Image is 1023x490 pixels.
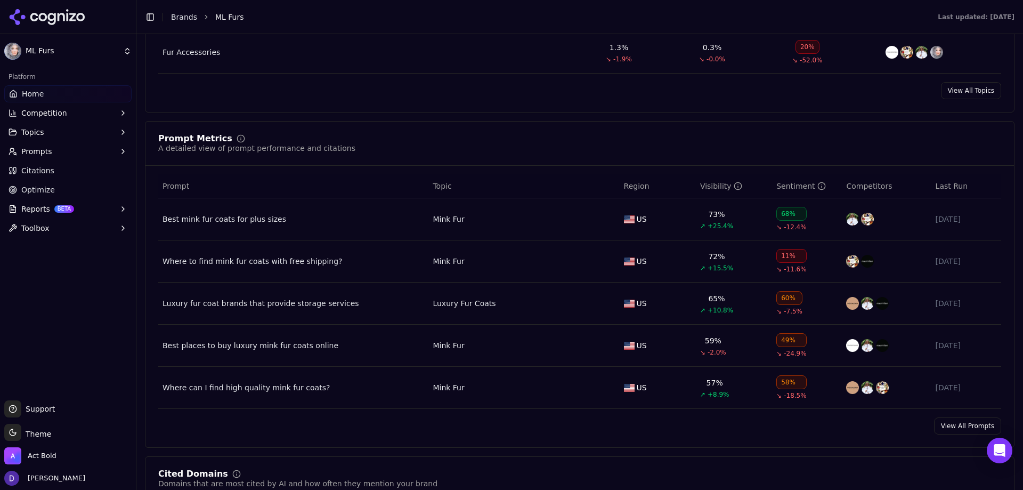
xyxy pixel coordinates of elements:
[708,293,725,304] div: 65%
[861,339,874,352] img: marc kaufman furs
[433,340,464,351] a: Mink Fur
[846,339,859,352] img: pologeorgis
[938,13,1014,21] div: Last updated: [DATE]
[4,105,132,122] button: Competition
[21,127,44,138] span: Topics
[876,381,889,394] img: henig furs
[4,471,19,486] img: David White
[699,55,704,63] span: ↘
[700,306,705,315] span: ↗
[708,348,726,357] span: -2.0%
[776,265,782,274] span: ↘
[708,251,725,262] div: 72%
[784,265,806,274] span: -11.6%
[703,42,722,53] div: 0.3%
[776,291,802,305] div: 60%
[842,174,931,198] th: Competitors
[876,339,889,352] img: maximilian
[776,181,825,191] div: Sentiment
[776,223,782,231] span: ↘
[158,470,228,478] div: Cited Domains
[776,375,807,389] div: 58%
[158,478,437,489] div: Domains that are most cited by AI and how often they mention your brand
[776,207,807,221] div: 68%
[930,46,943,59] img: ml furs
[433,214,464,224] a: Mink Fur
[606,55,611,63] span: ↘
[21,430,51,438] span: Theme
[784,349,806,358] span: -24.9%
[861,213,874,226] img: henig furs
[158,134,232,143] div: Prompt Metrics
[846,213,859,226] img: marc kaufman furs
[4,43,21,60] img: ML Furs
[700,181,742,191] div: Visibility
[637,298,647,309] span: US
[433,256,464,267] a: Mink Fur
[610,42,629,53] div: 1.3%
[433,382,464,393] a: Mink Fur
[23,473,85,483] span: [PERSON_NAME]
[700,222,705,230] span: ↗
[4,68,132,85] div: Platform
[21,404,55,414] span: Support
[846,255,859,268] img: henig furs
[4,220,132,237] button: Toolbox
[171,13,197,21] a: Brands
[4,447,56,464] button: Open organization switcher
[861,381,874,394] img: marc kaufman furs
[708,222,733,230] span: +25.4%
[776,391,782,400] span: ↘
[163,298,424,309] a: Luxury fur coat brands that provide storage services
[987,438,1012,463] div: Open Intercom Messenger
[700,348,705,357] span: ↘
[163,340,424,351] a: Best places to buy luxury mink fur coats online
[163,47,220,58] a: Fur Accessories
[163,256,424,267] a: Where to find mink fur coats with free shipping?
[28,451,56,461] span: Act Bold
[772,174,842,198] th: sentiment
[886,46,898,59] img: pologeorgis
[696,174,772,198] th: brandMentionRate
[936,382,997,393] div: [DATE]
[637,256,647,267] span: US
[876,297,889,310] img: maximilian
[846,297,859,310] img: yves salomon
[4,162,132,179] a: Citations
[708,209,725,220] div: 73%
[624,258,635,266] img: US flag
[4,85,132,102] a: Home
[784,391,806,400] span: -18.5%
[784,223,806,231] span: -12.4%
[637,382,647,393] span: US
[941,82,1001,99] a: View All Topics
[936,256,997,267] div: [DATE]
[613,55,632,63] span: -1.9%
[708,264,733,272] span: +15.5%
[792,56,798,65] span: ↘
[934,417,1001,435] a: View All Prompts
[707,377,723,388] div: 57%
[54,205,74,213] span: BETA
[158,143,355,154] div: A detailed view of prompt performance and citations
[707,55,725,63] span: -0.0%
[776,307,782,316] span: ↘
[846,381,859,394] img: yves salomon
[163,214,424,224] a: Best mink fur coats for plus sizes
[931,174,1001,198] th: Last Run
[624,181,649,191] span: Region
[915,46,928,59] img: marc kaufman furs
[624,342,635,350] img: US flag
[776,349,782,358] span: ↘
[936,214,997,224] div: [DATE]
[433,181,451,191] span: Topic
[21,165,54,176] span: Citations
[800,56,822,65] span: -52.0%
[624,300,635,308] img: US flag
